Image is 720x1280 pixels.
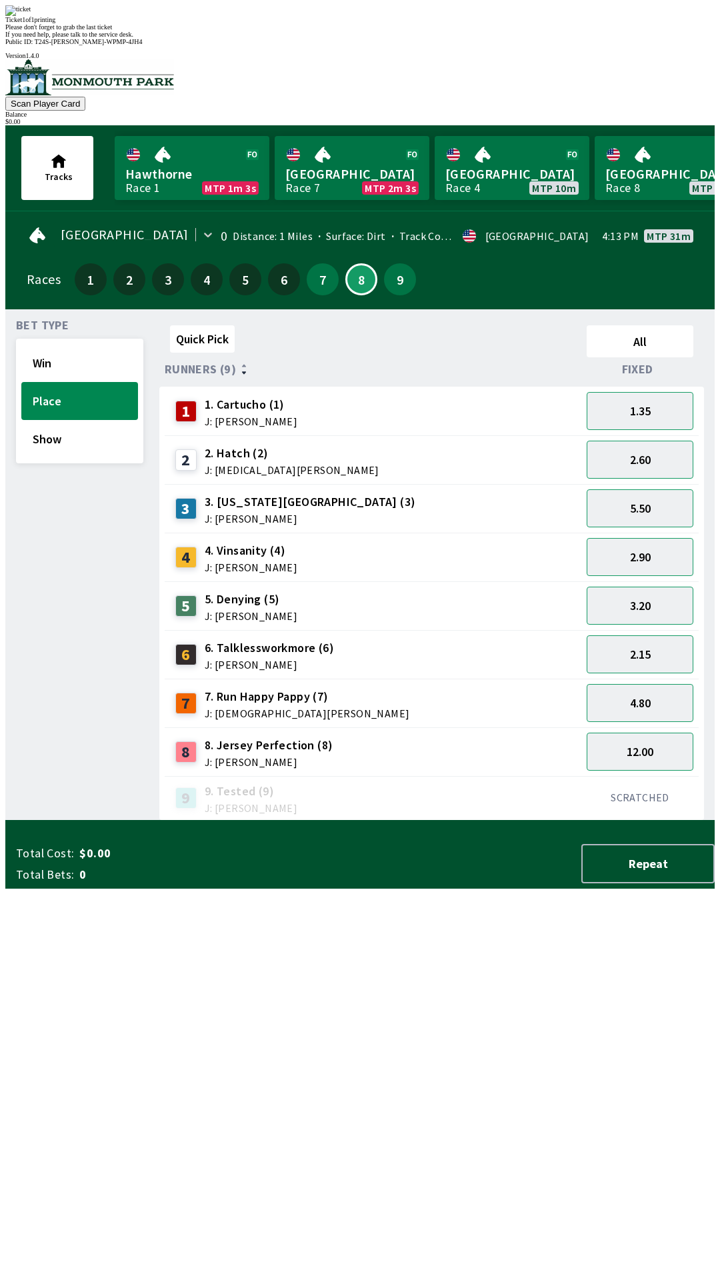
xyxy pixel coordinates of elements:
[61,229,189,240] span: [GEOGRAPHIC_DATA]
[21,344,138,382] button: Win
[205,688,410,705] span: 7. Run Happy Pappy (7)
[45,171,73,183] span: Tracks
[5,5,31,16] img: ticket
[16,845,74,861] span: Total Cost:
[630,501,651,516] span: 5.50
[176,331,229,347] span: Quick Pick
[205,493,416,511] span: 3. [US_STATE][GEOGRAPHIC_DATA] (3)
[387,275,413,284] span: 9
[587,635,693,673] button: 2.15
[485,231,589,241] div: [GEOGRAPHIC_DATA]
[205,465,379,475] span: J: [MEDICAL_DATA][PERSON_NAME]
[5,118,715,125] div: $ 0.00
[445,165,579,183] span: [GEOGRAPHIC_DATA]
[532,183,576,193] span: MTP 10m
[78,275,103,284] span: 1
[647,231,691,241] span: MTP 31m
[117,275,142,284] span: 2
[205,183,256,193] span: MTP 1m 3s
[384,263,416,295] button: 9
[21,136,93,200] button: Tracks
[152,263,184,295] button: 3
[205,591,297,608] span: 5. Denying (5)
[593,334,687,349] span: All
[205,803,297,813] span: J: [PERSON_NAME]
[175,787,197,809] div: 9
[113,263,145,295] button: 2
[155,275,181,284] span: 3
[350,276,373,283] span: 8
[5,31,133,38] span: If you need help, please talk to the service desk.
[194,275,219,284] span: 4
[33,431,127,447] span: Show
[587,538,693,576] button: 2.90
[386,229,503,243] span: Track Condition: Firm
[165,364,236,375] span: Runners (9)
[191,263,223,295] button: 4
[622,364,653,375] span: Fixed
[345,263,377,295] button: 8
[5,97,85,111] button: Scan Player Card
[75,263,107,295] button: 1
[5,59,174,95] img: venue logo
[233,275,258,284] span: 5
[285,183,320,193] div: Race 7
[271,275,297,284] span: 6
[587,489,693,527] button: 5.50
[630,695,651,711] span: 4.80
[5,38,715,45] div: Public ID:
[5,52,715,59] div: Version 1.4.0
[5,16,715,23] div: Ticket 1 of 1 printing
[587,733,693,771] button: 12.00
[175,547,197,568] div: 4
[5,111,715,118] div: Balance
[445,183,480,193] div: Race 4
[33,355,127,371] span: Win
[33,393,127,409] span: Place
[587,791,693,804] div: SCRATCHED
[125,165,259,183] span: Hawthorne
[581,844,715,883] button: Repeat
[170,325,235,353] button: Quick Pick
[175,693,197,714] div: 7
[587,392,693,430] button: 1.35
[27,274,61,285] div: Races
[630,598,651,613] span: 3.20
[205,708,410,719] span: J: [DEMOGRAPHIC_DATA][PERSON_NAME]
[285,165,419,183] span: [GEOGRAPHIC_DATA]
[175,595,197,617] div: 5
[602,231,639,241] span: 4:13 PM
[313,229,386,243] span: Surface: Dirt
[587,684,693,722] button: 4.80
[233,229,313,243] span: Distance: 1 Miles
[205,639,334,657] span: 6. Talklessworkmore (6)
[365,183,416,193] span: MTP 2m 3s
[627,744,653,759] span: 12.00
[221,231,227,241] div: 0
[205,445,379,462] span: 2. Hatch (2)
[205,416,297,427] span: J: [PERSON_NAME]
[205,562,297,573] span: J: [PERSON_NAME]
[630,647,651,662] span: 2.15
[205,513,416,524] span: J: [PERSON_NAME]
[307,263,339,295] button: 7
[165,363,581,376] div: Runners (9)
[175,449,197,471] div: 2
[587,441,693,479] button: 2.60
[275,136,429,200] a: [GEOGRAPHIC_DATA]Race 7MTP 2m 3s
[5,23,715,31] div: Please don't forget to grab the last ticket
[435,136,589,200] a: [GEOGRAPHIC_DATA]Race 4MTP 10m
[630,452,651,467] span: 2.60
[79,867,289,883] span: 0
[205,757,333,767] span: J: [PERSON_NAME]
[205,611,297,621] span: J: [PERSON_NAME]
[205,396,297,413] span: 1. Cartucho (1)
[581,363,699,376] div: Fixed
[630,549,651,565] span: 2.90
[16,320,69,331] span: Bet Type
[587,325,693,357] button: All
[605,183,640,193] div: Race 8
[205,542,297,559] span: 4. Vinsanity (4)
[125,183,160,193] div: Race 1
[268,263,300,295] button: 6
